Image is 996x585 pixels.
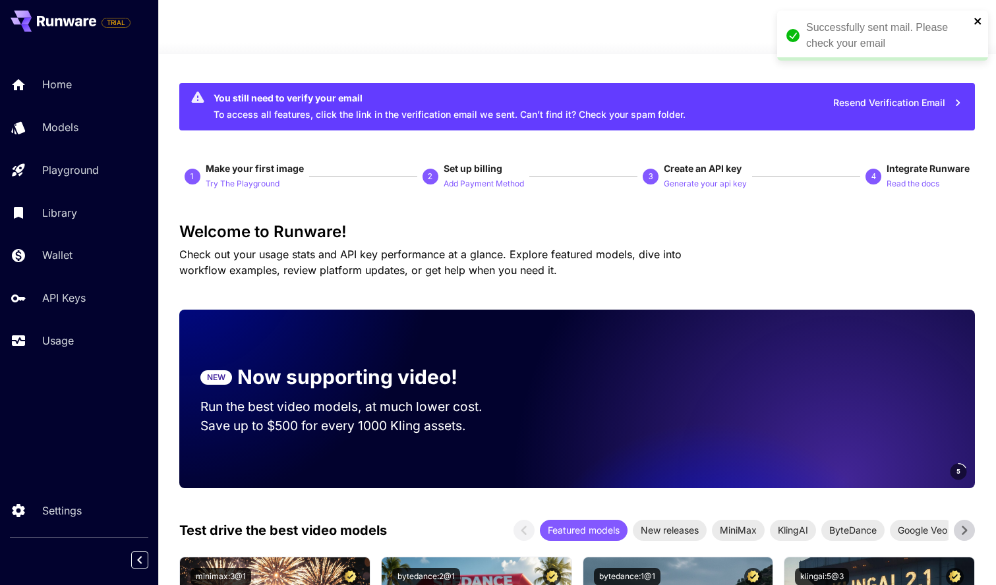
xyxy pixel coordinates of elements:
p: Save up to $500 for every 1000 Kling assets. [200,416,508,435]
span: KlingAI [770,523,816,537]
p: Settings [42,503,82,518]
p: Models [42,119,78,135]
div: KlingAI [770,520,816,541]
div: MiniMax [712,520,765,541]
p: Read the docs [887,178,939,190]
p: API Keys [42,290,86,306]
span: 5 [956,466,960,476]
h3: Welcome to Runware! [179,223,975,241]
span: TRIAL [102,18,130,28]
button: Try The Playground [206,175,279,191]
p: 3 [649,171,653,182]
p: Now supporting video! [237,362,457,392]
button: Generate your api key [664,175,747,191]
p: 1 [190,171,194,182]
p: NEW [207,372,225,383]
div: ByteDance [821,520,885,541]
p: Try The Playground [206,178,279,190]
span: ByteDance [821,523,885,537]
button: Add Payment Method [444,175,524,191]
span: Featured models [540,523,628,537]
div: Collapse sidebar [141,548,158,572]
span: Create an API key [664,163,742,174]
p: Home [42,76,72,92]
button: Resend Verification Email [826,90,970,117]
button: close [974,16,983,26]
div: New releases [633,520,707,541]
p: Usage [42,333,74,348]
p: Test drive the best video models [179,520,387,540]
button: Collapse sidebar [131,551,148,569]
p: 2 [428,171,432,182]
button: Read the docs [887,175,939,191]
span: New releases [633,523,707,537]
span: MiniMax [712,523,765,537]
p: Library [42,205,77,221]
div: Google Veo [890,520,955,541]
span: Integrate Runware [887,163,970,174]
span: Add your payment card to enable full platform functionality. [102,14,131,30]
p: Wallet [42,247,73,263]
span: Check out your usage stats and API key performance at a glance. Explore featured models, dive int... [179,248,682,277]
p: Generate your api key [664,178,747,190]
p: Playground [42,162,99,178]
span: Google Veo [890,523,955,537]
div: You still need to verify your email [214,91,686,105]
p: Run the best video models, at much lower cost. [200,397,508,416]
div: Featured models [540,520,628,541]
p: 4 [871,171,876,182]
div: Successfully sent mail. Please check your email [806,20,970,51]
p: Add Payment Method [444,178,524,190]
span: Set up billing [444,163,502,174]
div: To access all features, click the link in the verification email we sent. Can’t find it? Check yo... [214,87,686,126]
span: Make your first image [206,163,304,174]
